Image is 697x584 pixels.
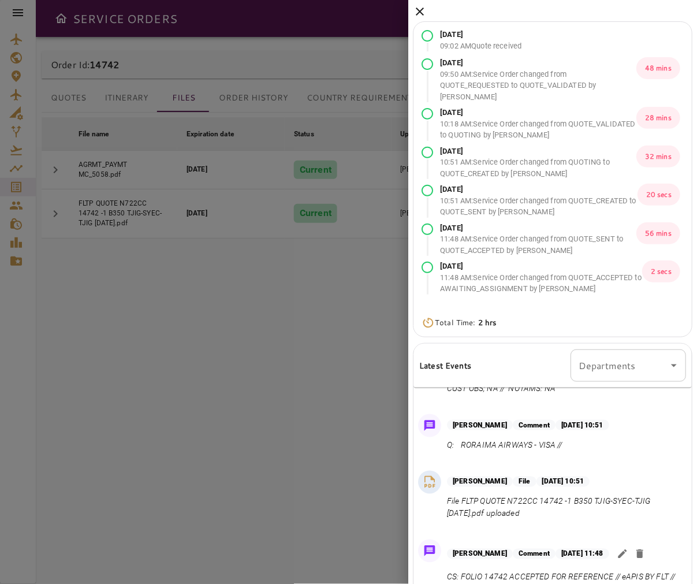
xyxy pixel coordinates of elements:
p: [DATE] [440,107,636,118]
b: 2 hrs [478,317,497,328]
p: 09:50 AM : Service Order changed from QUOTE_REQUESTED to QUOTE_VALIDATED by [PERSON_NAME] [440,69,636,103]
p: Q: RORAIMA AIRWAYS - VISA // [447,439,609,451]
p: Total Time: [435,317,497,329]
p: [PERSON_NAME] [447,549,513,559]
p: 10:51 AM : Service Order changed from QUOTE_CREATED to QUOTE_SENT by [PERSON_NAME] [440,195,638,218]
p: [DATE] 10:51 [536,477,590,487]
img: Timer Icon [422,317,435,329]
p: [DATE] [440,29,521,40]
p: File [513,477,536,487]
img: Message Icon [422,543,438,559]
p: [PERSON_NAME] [447,420,513,430]
p: 09:02 AM Quote received [440,40,521,52]
p: [DATE] [440,184,638,195]
img: PDF File [421,474,438,491]
p: 11:48 AM : Service Order changed from QUOTE_SENT to QUOTE_ACCEPTED by [PERSON_NAME] [440,233,636,256]
button: Open [666,358,682,374]
p: [DATE] [440,261,642,272]
img: Message Icon [422,418,438,434]
p: File FLTP QUOTE N722CC 14742 -1 B350 TJIG-SYEC-TJIG [DATE].pdf uploaded [447,496,681,520]
p: 10:51 AM : Service Order changed from QUOTING to QUOTE_CREATED by [PERSON_NAME] [440,157,636,179]
p: [DATE] [440,222,636,234]
p: [DATE] 10:51 [556,420,609,430]
p: 11:48 AM : Service Order changed from QUOTE_ACCEPTED to AWAITING_ASSIGNMENT by [PERSON_NAME] [440,272,642,295]
p: 28 mins [636,107,680,129]
p: 10:18 AM : Service Order changed from QUOTE_VALIDATED to QUOTING by [PERSON_NAME] [440,118,636,141]
h6: Latest Events [419,359,471,372]
p: Comment [513,549,556,559]
p: 2 secs [642,261,680,282]
p: 32 mins [636,146,680,168]
p: [PERSON_NAME] [447,477,513,487]
p: 56 mins [636,222,680,244]
p: 48 mins [636,57,680,79]
p: [DATE] 11:48 [556,549,609,559]
p: [DATE] [440,57,636,69]
p: Comment [513,420,556,430]
p: 20 secs [638,184,680,206]
p: [DATE] [440,146,636,157]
